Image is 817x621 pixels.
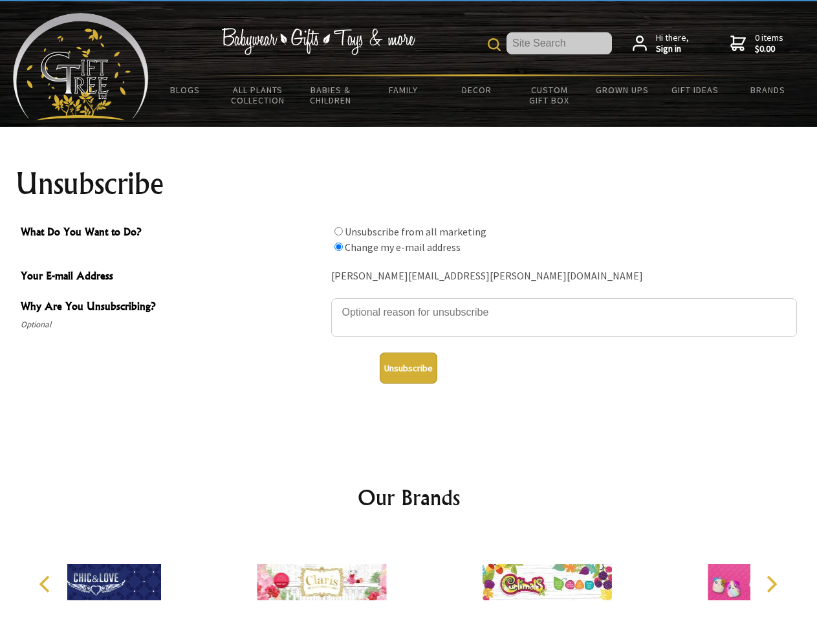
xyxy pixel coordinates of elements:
[21,317,325,332] span: Optional
[32,570,61,598] button: Previous
[221,28,415,55] img: Babywear - Gifts - Toys & more
[21,298,325,317] span: Why Are You Unsubscribing?
[149,76,222,103] a: BLOGS
[440,76,513,103] a: Decor
[656,43,689,55] strong: Sign in
[334,243,343,251] input: What Do You Want to Do?
[659,76,732,103] a: Gift Ideas
[730,32,783,55] a: 0 items$0.00
[222,76,295,114] a: All Plants Collection
[732,76,805,103] a: Brands
[331,267,797,287] div: [PERSON_NAME][EMAIL_ADDRESS][PERSON_NAME][DOMAIN_NAME]
[345,241,461,254] label: Change my e-mail address
[26,482,792,513] h2: Our Brands
[755,32,783,55] span: 0 items
[334,227,343,235] input: What Do You Want to Do?
[755,43,783,55] strong: $0.00
[331,298,797,337] textarea: Why Are You Unsubscribing?
[757,570,785,598] button: Next
[367,76,441,103] a: Family
[507,32,612,54] input: Site Search
[513,76,586,114] a: Custom Gift Box
[21,268,325,287] span: Your E-mail Address
[21,224,325,243] span: What Do You Want to Do?
[633,32,689,55] a: Hi there,Sign in
[656,32,689,55] span: Hi there,
[380,353,437,384] button: Unsubscribe
[294,76,367,114] a: Babies & Children
[16,168,802,199] h1: Unsubscribe
[13,13,149,120] img: Babyware - Gifts - Toys and more...
[488,38,501,51] img: product search
[585,76,659,103] a: Grown Ups
[345,225,486,238] label: Unsubscribe from all marketing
